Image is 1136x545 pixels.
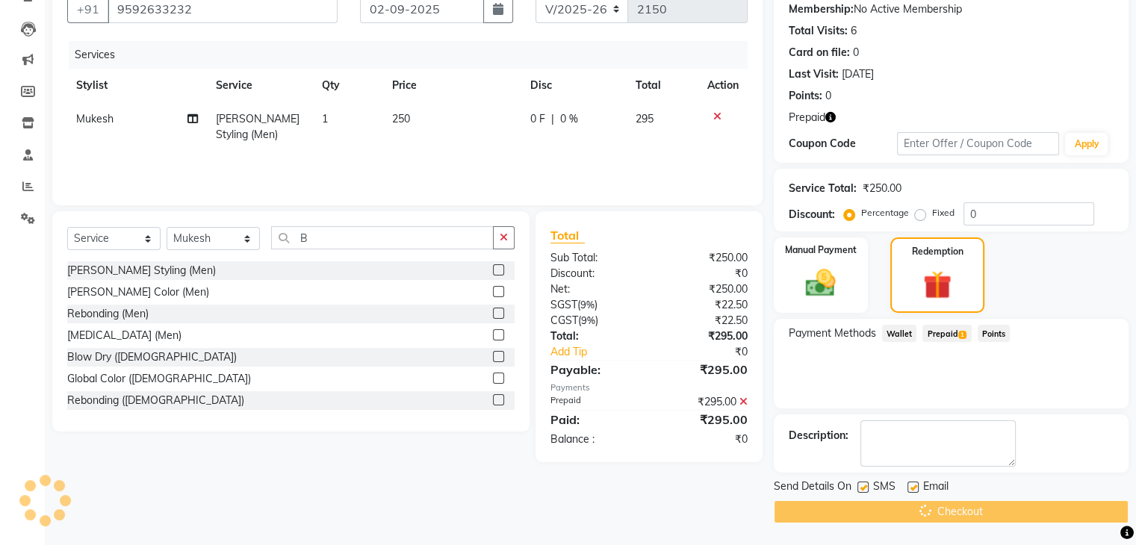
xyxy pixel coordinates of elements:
div: 0 [825,88,831,104]
div: Card on file: [789,45,850,60]
div: Blow Dry ([DEMOGRAPHIC_DATA]) [67,349,237,365]
div: [PERSON_NAME] Color (Men) [67,284,209,300]
span: [PERSON_NAME] Styling (Men) [216,112,299,141]
img: _cash.svg [796,266,845,300]
span: 250 [392,112,410,125]
span: Mukesh [76,112,114,125]
div: Prepaid [539,394,649,410]
button: Apply [1065,133,1108,155]
div: ₹250.00 [863,181,901,196]
div: ₹295.00 [649,394,759,410]
span: Wallet [882,325,917,342]
span: 1 [322,112,328,125]
div: [MEDICAL_DATA] (Men) [67,328,181,343]
div: ₹250.00 [649,250,759,266]
div: Points: [789,88,822,104]
span: Payment Methods [789,326,876,341]
div: Service Total: [789,181,857,196]
div: Rebonding (Men) [67,306,149,322]
div: Rebonding ([DEMOGRAPHIC_DATA]) [67,393,244,408]
span: Prepaid [789,110,825,125]
a: Add Tip [539,344,667,360]
div: Payable: [539,361,649,379]
div: Paid: [539,411,649,429]
span: 0 F [530,111,545,127]
input: Search or Scan [271,226,494,249]
span: Send Details On [774,479,851,497]
th: Service [207,69,313,102]
div: [DATE] [842,66,874,82]
span: 0 % [560,111,578,127]
div: [PERSON_NAME] Styling (Men) [67,263,216,278]
div: ₹22.50 [649,297,759,313]
span: SMS [873,479,896,497]
div: Membership: [789,1,854,17]
div: Description: [789,428,848,443]
span: 9% [581,314,595,326]
div: ₹0 [649,432,759,447]
div: ₹22.50 [649,313,759,328]
span: SGST [550,298,577,311]
span: Total [550,228,585,243]
th: Disc [521,69,627,102]
th: Price [383,69,521,102]
div: Discount: [789,207,835,222]
label: Percentage [861,206,909,219]
div: Balance : [539,432,649,447]
span: Points [978,325,1011,342]
div: Coupon Code [789,136,897,152]
div: Net: [539,281,649,297]
div: Discount: [539,266,649,281]
span: 295 [636,112,654,125]
span: 9% [580,299,595,311]
div: ₹250.00 [649,281,759,297]
span: Email [923,479,949,497]
div: ₹295.00 [649,328,759,344]
label: Manual Payment [785,243,857,257]
label: Redemption [912,245,963,258]
div: ₹0 [667,344,758,360]
div: ₹0 [649,266,759,281]
div: Global Color ([DEMOGRAPHIC_DATA]) [67,371,251,387]
th: Action [698,69,748,102]
span: Prepaid [922,325,971,342]
div: No Active Membership [789,1,1114,17]
div: 0 [853,45,859,60]
div: Total Visits: [789,23,848,39]
th: Stylist [67,69,207,102]
div: ₹295.00 [649,361,759,379]
div: 6 [851,23,857,39]
div: Total: [539,328,649,344]
span: CGST [550,314,578,327]
div: Sub Total: [539,250,649,266]
div: ( ) [539,313,649,328]
span: 1 [958,331,966,340]
div: Payments [550,381,748,394]
label: Fixed [932,206,955,219]
div: Services [69,41,759,69]
img: _gift.svg [914,267,960,302]
th: Qty [313,69,384,102]
th: Total [627,69,698,102]
input: Enter Offer / Coupon Code [897,132,1060,155]
div: Last Visit: [789,66,839,82]
div: ₹295.00 [649,411,759,429]
div: ( ) [539,297,649,313]
span: | [551,111,554,127]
